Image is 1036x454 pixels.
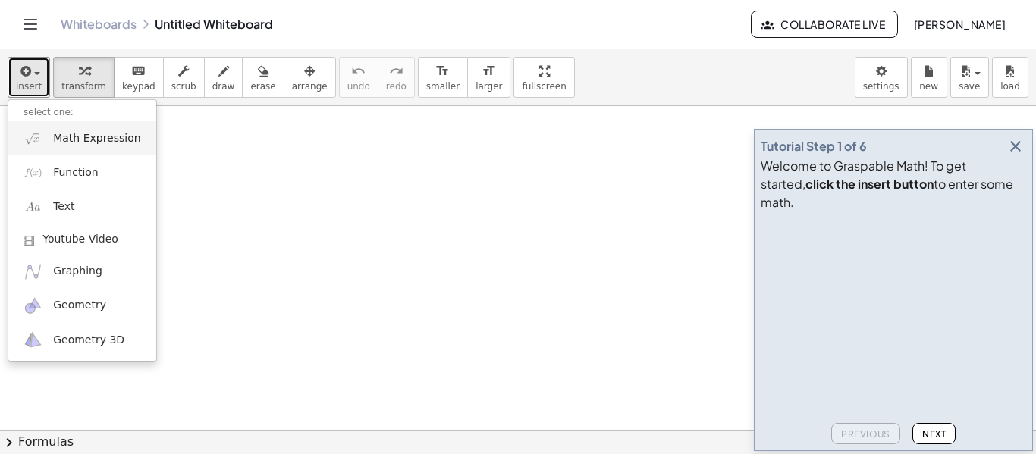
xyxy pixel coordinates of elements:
[53,131,140,146] span: Math Expression
[901,11,1018,38] button: [PERSON_NAME]
[992,57,1028,98] button: load
[8,289,156,323] a: Geometry
[8,323,156,357] a: Geometry 3D
[913,17,1006,31] span: [PERSON_NAME]
[351,62,366,80] i: undo
[24,163,42,182] img: f_x.png
[24,129,42,148] img: sqrt_x.png
[482,62,496,80] i: format_size
[18,12,42,36] button: Toggle navigation
[522,81,566,92] span: fullscreen
[114,57,164,98] button: keyboardkeypad
[8,190,156,224] a: Text
[8,255,156,289] a: Graphing
[467,57,510,98] button: format_sizelarger
[751,11,898,38] button: Collaborate Live
[24,330,42,349] img: ggb-3d.svg
[292,81,328,92] span: arrange
[805,176,934,192] b: click the insert button
[53,333,124,348] span: Geometry 3D
[347,81,370,92] span: undo
[53,57,115,98] button: transform
[919,81,938,92] span: new
[24,296,42,315] img: ggb-geometry.svg
[61,17,137,32] a: Whiteboards
[250,81,275,92] span: erase
[163,57,205,98] button: scrub
[24,262,42,281] img: ggb-graphing.svg
[426,81,460,92] span: smaller
[53,298,106,313] span: Geometry
[284,57,336,98] button: arrange
[513,57,574,98] button: fullscreen
[8,121,156,155] a: Math Expression
[761,157,1026,211] div: Welcome to Graspable Math! To get started, to enter some math.
[122,81,155,92] span: keypad
[950,57,989,98] button: save
[204,57,243,98] button: draw
[761,137,867,155] div: Tutorial Step 1 of 6
[171,81,196,92] span: scrub
[435,62,450,80] i: format_size
[1000,81,1020,92] span: load
[131,62,146,80] i: keyboard
[418,57,468,98] button: format_sizesmaller
[53,199,74,214] span: Text
[212,81,235,92] span: draw
[8,57,50,98] button: insert
[42,232,118,247] span: Youtube Video
[8,104,156,121] li: select one:
[53,165,99,180] span: Function
[959,81,980,92] span: save
[339,57,378,98] button: undoundo
[912,423,956,444] button: Next
[863,81,899,92] span: settings
[242,57,284,98] button: erase
[855,57,908,98] button: settings
[764,17,885,31] span: Collaborate Live
[53,264,102,279] span: Graphing
[8,224,156,255] a: Youtube Video
[911,57,947,98] button: new
[61,81,106,92] span: transform
[386,81,407,92] span: redo
[378,57,415,98] button: redoredo
[24,198,42,217] img: Aa.png
[8,155,156,189] a: Function
[922,428,946,440] span: Next
[389,62,403,80] i: redo
[476,81,502,92] span: larger
[16,81,42,92] span: insert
